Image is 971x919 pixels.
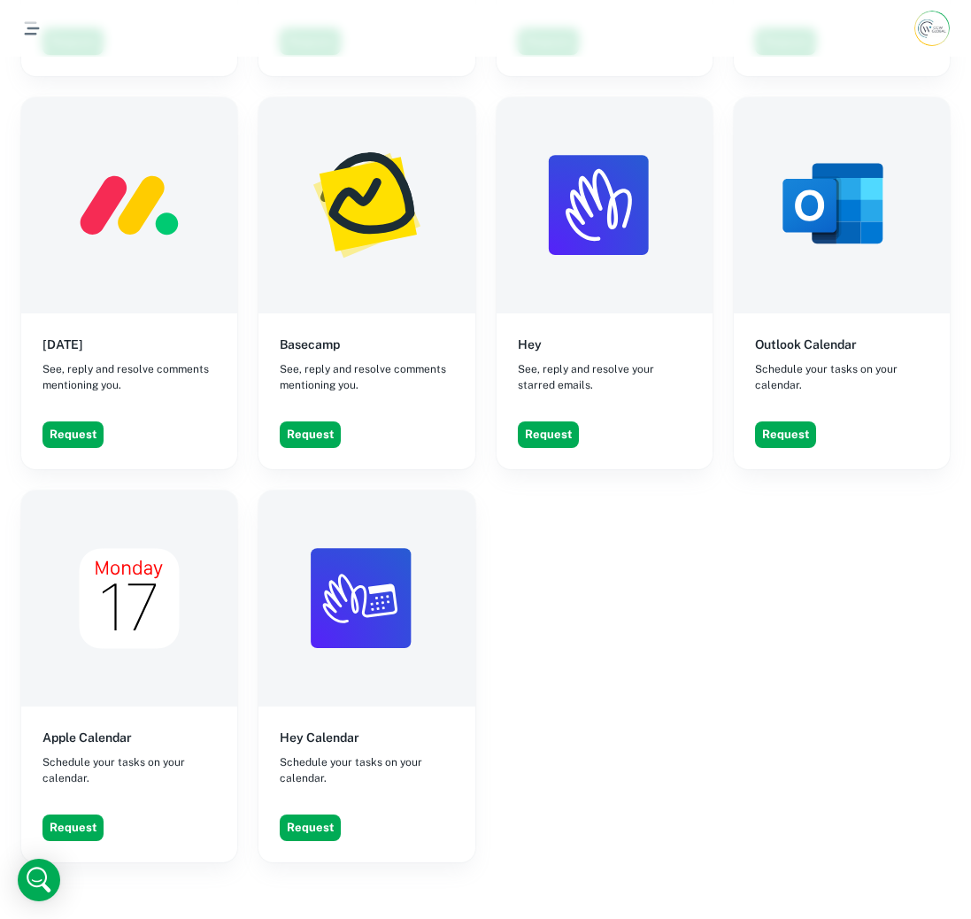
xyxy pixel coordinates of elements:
span: Schedule your tasks on your calendar. [42,754,216,786]
img: Hey Calendar [258,490,474,707]
button: Request [280,815,341,841]
h6: [DATE] [42,335,83,354]
img: Apple Calendar [21,490,237,707]
span: See, reply and resolve comments mentioning you. [42,361,216,393]
img: Outlook Calendar [734,97,950,313]
h6: Apple Calendar [42,728,132,747]
span: Schedule your tasks on your calendar. [280,754,453,786]
button: Request [42,815,104,841]
h6: Hey [518,335,542,354]
h6: Basecamp [280,335,340,354]
h6: Outlook Calendar [755,335,857,354]
span: See, reply and resolve comments mentioning you. [280,361,453,393]
button: Request [518,421,579,448]
img: Hey [497,97,713,313]
button: Request [755,421,816,448]
img: Basecamp [258,97,474,313]
button: Request [42,421,104,448]
h6: Hey Calendar [280,728,359,747]
span: Schedule your tasks on your calendar. [755,361,929,393]
button: Request [280,421,341,448]
span: See, reply and resolve your starred emails. [518,361,691,393]
img: Chris Godinez [917,13,947,43]
img: Monday [21,97,237,313]
div: Open Intercom Messenger [18,859,60,901]
button: Account button [914,11,950,46]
